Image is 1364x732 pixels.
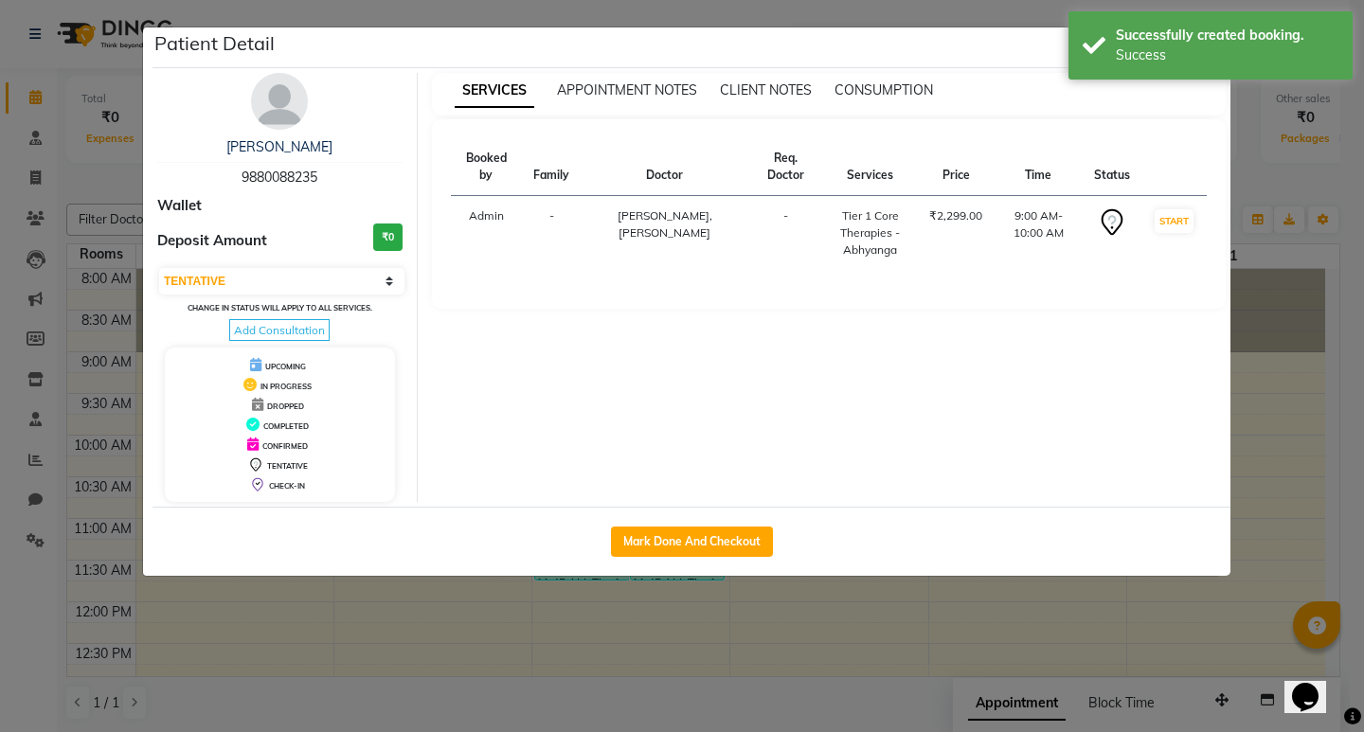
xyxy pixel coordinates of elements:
span: 9880088235 [242,169,317,186]
a: [PERSON_NAME] [226,138,332,155]
span: TENTATIVE [267,461,308,471]
div: Successfully created booking. [1116,26,1338,45]
th: Family [522,138,581,196]
th: Booked by [451,138,523,196]
img: avatar [251,73,308,130]
span: SERVICES [455,74,534,108]
small: Change in status will apply to all services. [188,303,372,312]
th: Services [822,138,919,196]
button: Mark Done And Checkout [611,527,773,557]
span: [PERSON_NAME] [618,208,709,223]
th: Doctor [581,138,748,196]
span: DROPPED [267,402,304,411]
span: APPOINTMENT NOTES [557,81,697,98]
div: ₹2,299.00 [929,207,982,224]
td: 9:00 AM-10:00 AM [994,196,1082,271]
th: Time [994,138,1082,196]
div: Tier 1 Core Therapies - Abhyanga [834,207,907,259]
span: UPCOMING [265,362,306,371]
div: Success [1116,45,1338,65]
span: CLIENT NOTES [720,81,812,98]
td: Admin [451,196,523,271]
span: COMPLETED [263,421,309,431]
span: CONFIRMED [262,441,308,451]
span: Add Consultation [229,319,330,341]
th: Status [1083,138,1141,196]
td: - [748,196,822,271]
span: Wallet [157,195,202,217]
span: Deposit Amount [157,230,267,252]
h5: Patient Detail [154,29,275,58]
h3: ₹0 [373,223,403,251]
span: CONSUMPTION [835,81,933,98]
span: IN PROGRESS [260,382,312,391]
button: START [1155,209,1193,233]
th: Price [918,138,994,196]
iframe: chat widget [1284,656,1345,713]
th: Req. Doctor [748,138,822,196]
span: CHECK-IN [269,481,305,491]
td: - [522,196,581,271]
